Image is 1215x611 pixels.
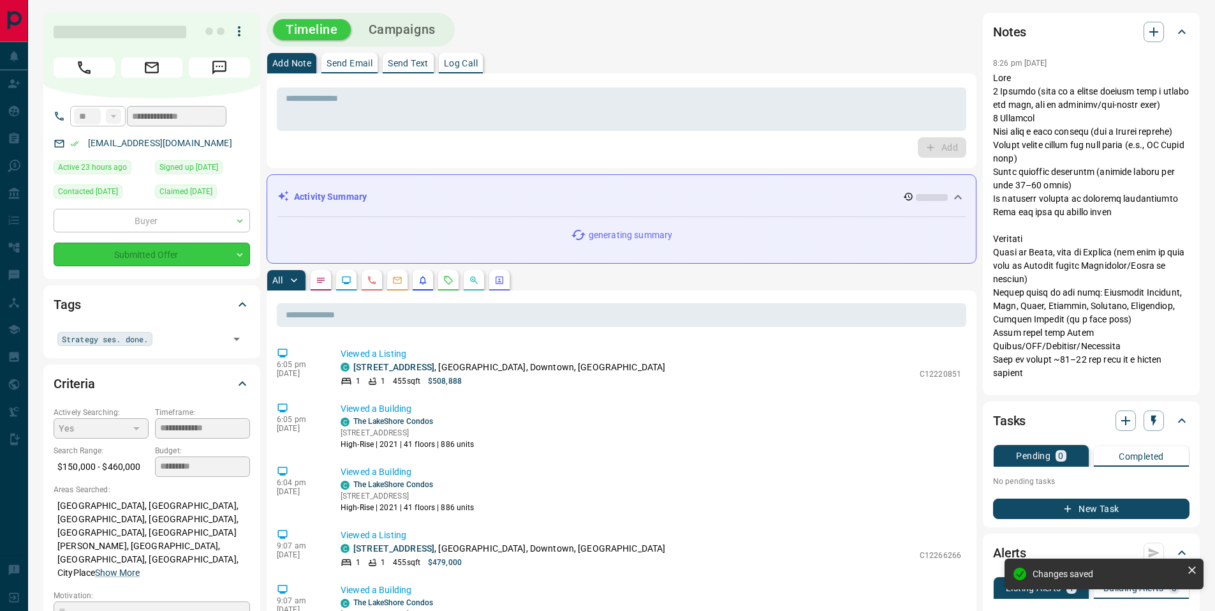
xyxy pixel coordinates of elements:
[277,596,321,605] p: 9:07 am
[993,405,1189,436] div: Tasks
[392,275,402,285] svg: Emails
[341,427,475,439] p: [STREET_ADDRESS]
[155,160,250,178] div: Mon Aug 24 2020
[54,590,250,601] p: Motivation:
[356,375,360,387] p: 1
[341,402,961,416] p: Viewed a Building
[367,275,377,285] svg: Calls
[993,499,1189,519] button: New Task
[277,185,966,209] div: Activity Summary
[443,275,453,285] svg: Requests
[494,275,504,285] svg: Agent Actions
[294,190,367,204] p: Activity Summary
[54,243,250,266] div: Submitted Offer
[54,495,250,584] p: [GEOGRAPHIC_DATA], [GEOGRAPHIC_DATA], [GEOGRAPHIC_DATA], [GEOGRAPHIC_DATA], [GEOGRAPHIC_DATA], [G...
[121,57,182,78] span: Email
[341,529,961,542] p: Viewed a Listing
[418,275,428,285] svg: Listing Alerts
[277,550,321,559] p: [DATE]
[54,185,149,202] div: Tue Jul 08 2025
[159,185,212,198] span: Claimed [DATE]
[381,557,385,568] p: 1
[1033,569,1182,579] div: Changes saved
[70,139,79,148] svg: Email Verified
[54,289,250,320] div: Tags
[88,138,232,148] a: [EMAIL_ADDRESS][DOMAIN_NAME]
[920,550,961,561] p: C12266266
[277,415,321,424] p: 6:05 pm
[428,557,462,568] p: $479,000
[341,502,475,513] p: High-Rise | 2021 | 41 floors | 886 units
[54,209,250,232] div: Buyer
[353,598,433,607] a: The LakeShore Condos
[58,161,127,174] span: Active 23 hours ago
[341,544,350,553] div: condos.ca
[341,347,961,361] p: Viewed a Listing
[341,490,475,502] p: [STREET_ADDRESS]
[316,275,326,285] svg: Notes
[228,330,246,348] button: Open
[341,599,350,608] div: condos.ca
[277,487,321,496] p: [DATE]
[155,445,250,456] p: Budget:
[1016,451,1050,460] p: Pending
[341,363,350,372] div: condos.ca
[54,456,149,478] p: $150,000 - $460,000
[353,417,433,426] a: The LakeShore Condos
[272,276,283,285] p: All
[58,185,118,198] span: Contacted [DATE]
[54,368,250,399] div: Criteria
[95,566,140,580] button: Show More
[353,361,665,374] p: , [GEOGRAPHIC_DATA], Downtown, [GEOGRAPHIC_DATA]
[393,557,420,568] p: 455 sqft
[469,275,479,285] svg: Opportunities
[388,59,429,68] p: Send Text
[54,373,95,394] h2: Criteria
[54,407,149,418] p: Actively Searching:
[1058,451,1063,460] p: 0
[327,59,372,68] p: Send Email
[381,375,385,387] p: 1
[341,481,350,490] div: condos.ca
[155,185,250,202] div: Sun Oct 08 2023
[341,465,961,479] p: Viewed a Building
[341,439,475,450] p: High-Rise | 2021 | 41 floors | 886 units
[993,538,1189,568] div: Alerts
[993,411,1026,431] h2: Tasks
[189,57,250,78] span: Message
[341,418,350,426] div: condos.ca
[341,275,351,285] svg: Lead Browsing Activity
[277,478,321,487] p: 6:04 pm
[993,543,1026,563] h2: Alerts
[993,22,1026,42] h2: Notes
[393,375,420,387] p: 455 sqft
[993,17,1189,47] div: Notes
[353,362,434,372] a: [STREET_ADDRESS]
[54,294,80,315] h2: Tags
[341,584,961,597] p: Viewed a Building
[272,59,311,68] p: Add Note
[920,368,961,380] p: C12220851
[353,543,434,554] a: [STREET_ADDRESS]
[277,541,321,550] p: 9:07 am
[993,59,1047,68] p: 8:26 pm [DATE]
[353,542,665,555] p: , [GEOGRAPHIC_DATA], Downtown, [GEOGRAPHIC_DATA]
[62,333,148,345] span: Strategy ses. done.
[589,229,672,242] p: generating summary
[159,161,218,174] span: Signed up [DATE]
[993,472,1189,491] p: No pending tasks
[54,484,250,495] p: Areas Searched:
[277,369,321,378] p: [DATE]
[444,59,478,68] p: Log Call
[1119,452,1164,461] p: Completed
[277,424,321,433] p: [DATE]
[356,557,360,568] p: 1
[273,19,351,40] button: Timeline
[353,480,433,489] a: The LakeShore Condos
[54,160,149,178] div: Thu Aug 14 2025
[54,418,149,439] div: Yes
[155,407,250,418] p: Timeframe:
[428,375,462,387] p: $508,888
[54,445,149,456] p: Search Range:
[277,360,321,369] p: 6:05 pm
